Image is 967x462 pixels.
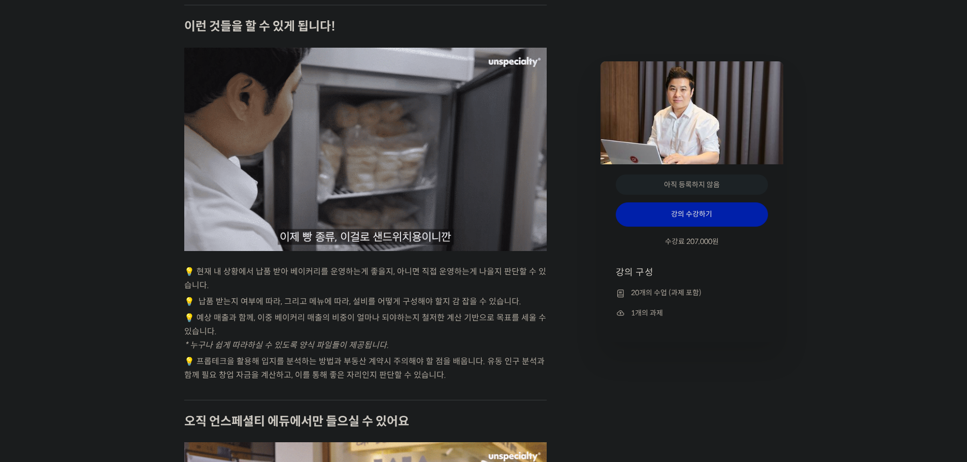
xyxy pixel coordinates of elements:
a: 강의 수강하기 [616,202,768,227]
h4: 강의 구성 [616,266,768,287]
strong: 이런 것들을 할 수 있게 됩니다! [184,19,336,34]
p: 💡 납품 받는지 여부에 따라, 그리고 메뉴에 따라, 설비를 어떻게 구성해야 할지 감 잡을 수 있습니다. [184,295,547,308]
span: 설정 [157,337,169,345]
div: 아직 등록하지 않음 [616,174,768,195]
em: * 누구나 쉽게 따라하실 수 있도록 양식 파일들이 제공됩니다. [184,340,389,350]
span: 홈 [32,337,38,345]
p: 💡 프롭테크을 활용해 입지를 분석하는 방법과 부동산 계약시 주의해야 할 점을 배웁니다. 유동 인구 분석과 함께 필요 창업 자금을 계산하고, 이를 통해 좋은 자리인지 판단할 수... [184,354,547,382]
li: 20개의 수업 (과제 포함) [616,287,768,299]
li: 1개의 과제 [616,307,768,319]
a: 홈 [3,322,67,347]
span: 수강료 207,000원 [665,237,719,246]
p: 💡 현재 내 상황에서 납품 받아 베이커리를 운영하는게 좋을지, 아니면 직접 운영하는게 나을지 판단할 수 있습니다. [184,265,547,292]
span: 대화 [93,337,105,345]
strong: 오직 언스페셜티 에듀에서만 들으실 수 있어요 [184,414,409,429]
a: 대화 [67,322,131,347]
p: 💡 예상 매출과 함께, 이중 베이커리 매출의 비중이 얼마나 되야하는지 철저한 계산 기반으로 목표를 세울 수 있습니다. [184,311,547,352]
a: 설정 [131,322,195,347]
